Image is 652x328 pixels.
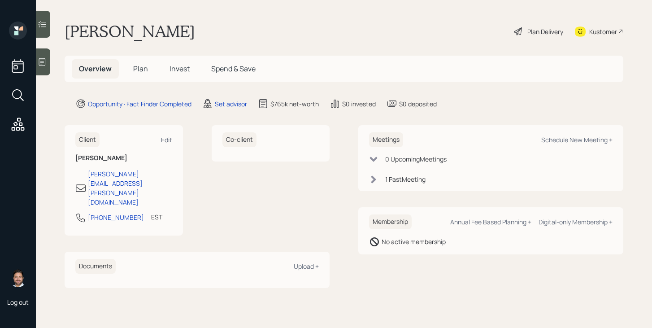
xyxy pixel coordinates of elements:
div: No active membership [382,237,446,246]
div: Digital-only Membership + [539,218,613,226]
h6: Documents [75,259,116,274]
div: [PHONE_NUMBER] [88,213,144,222]
div: Log out [7,298,29,306]
div: Annual Fee Based Planning + [450,218,531,226]
div: Plan Delivery [527,27,563,36]
div: 1 Past Meeting [385,175,426,184]
img: michael-russo-headshot.png [9,269,27,287]
div: [PERSON_NAME][EMAIL_ADDRESS][PERSON_NAME][DOMAIN_NAME] [88,169,172,207]
h6: Membership [369,214,412,229]
div: Kustomer [589,27,617,36]
span: Overview [79,64,112,74]
div: Opportunity · Fact Finder Completed [88,99,191,109]
h6: Co-client [222,132,256,147]
h6: Client [75,132,100,147]
span: Plan [133,64,148,74]
div: Schedule New Meeting + [541,136,613,144]
h6: [PERSON_NAME] [75,154,172,162]
div: EST [151,212,162,222]
div: $0 deposited [399,99,437,109]
div: $0 invested [342,99,376,109]
div: 0 Upcoming Meeting s [385,154,447,164]
span: Invest [170,64,190,74]
h6: Meetings [369,132,403,147]
div: $765k net-worth [270,99,319,109]
div: Set advisor [215,99,247,109]
div: Upload + [294,262,319,271]
h1: [PERSON_NAME] [65,22,195,41]
div: Edit [161,136,172,144]
span: Spend & Save [211,64,256,74]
